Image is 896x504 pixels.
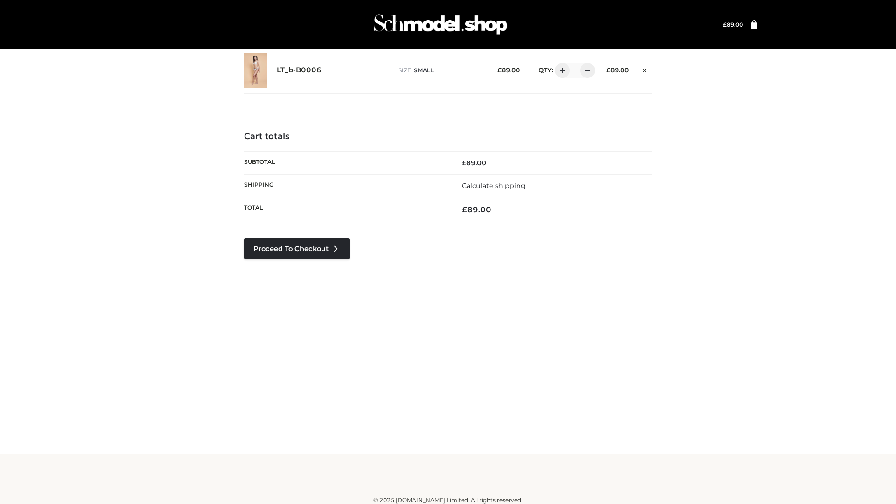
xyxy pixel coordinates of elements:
p: size : [399,66,483,75]
th: Shipping [244,174,448,197]
th: Subtotal [244,151,448,174]
span: £ [462,205,467,214]
bdi: 89.00 [497,66,520,74]
a: LT_b-B0006 [277,66,322,75]
span: £ [497,66,502,74]
a: Proceed to Checkout [244,238,350,259]
a: £89.00 [723,21,743,28]
span: £ [723,21,727,28]
bdi: 89.00 [606,66,629,74]
h4: Cart totals [244,132,652,142]
a: Remove this item [638,63,652,75]
bdi: 89.00 [723,21,743,28]
span: SMALL [414,67,434,74]
bdi: 89.00 [462,205,491,214]
span: £ [606,66,610,74]
bdi: 89.00 [462,159,486,167]
th: Total [244,197,448,222]
a: Calculate shipping [462,182,525,190]
img: Schmodel Admin 964 [371,6,511,43]
span: £ [462,159,466,167]
div: QTY: [529,63,592,78]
